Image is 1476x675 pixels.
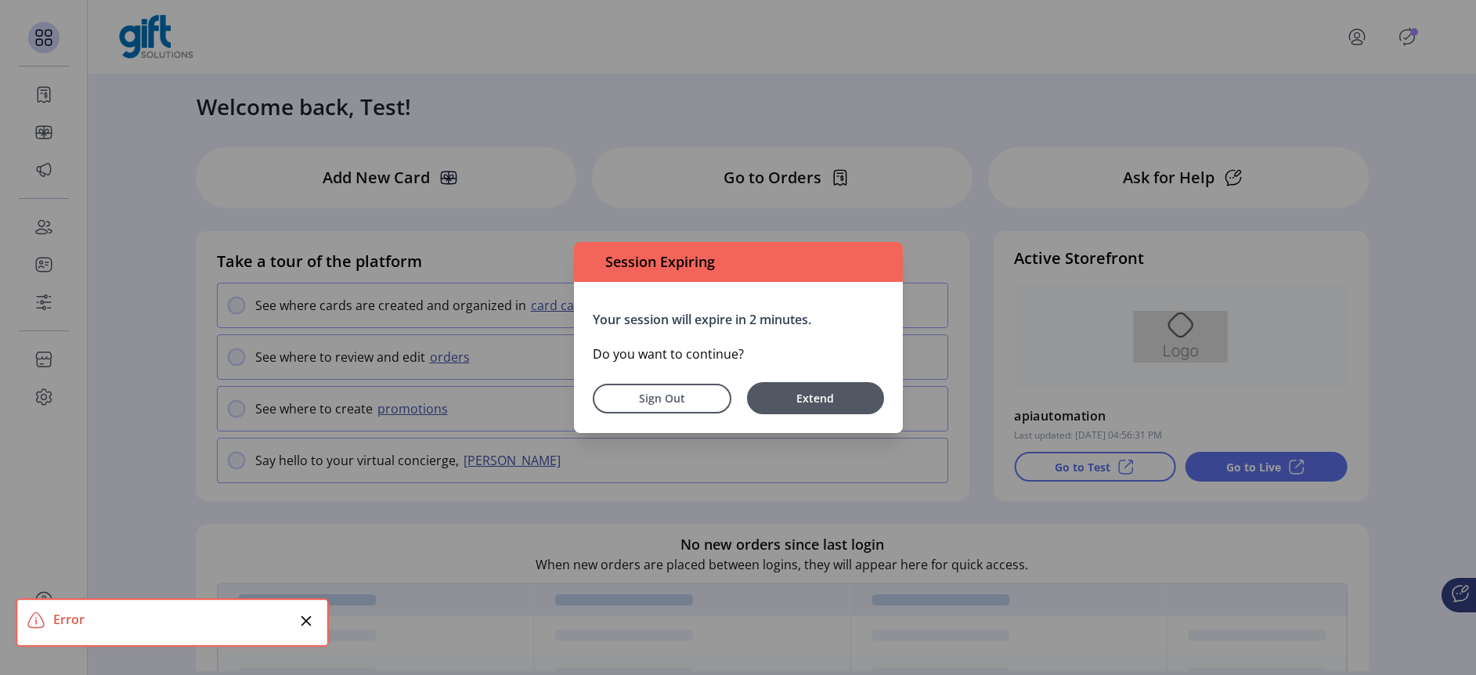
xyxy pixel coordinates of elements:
[593,345,884,363] p: Do you want to continue?
[593,384,731,413] button: Sign Out
[53,610,295,629] div: Error
[755,390,876,406] span: Extend
[747,382,884,414] button: Extend
[613,390,711,406] span: Sign Out
[295,610,317,632] button: Close
[593,310,884,329] p: Your session will expire in 2 minutes.
[599,251,715,273] span: Session Expiring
